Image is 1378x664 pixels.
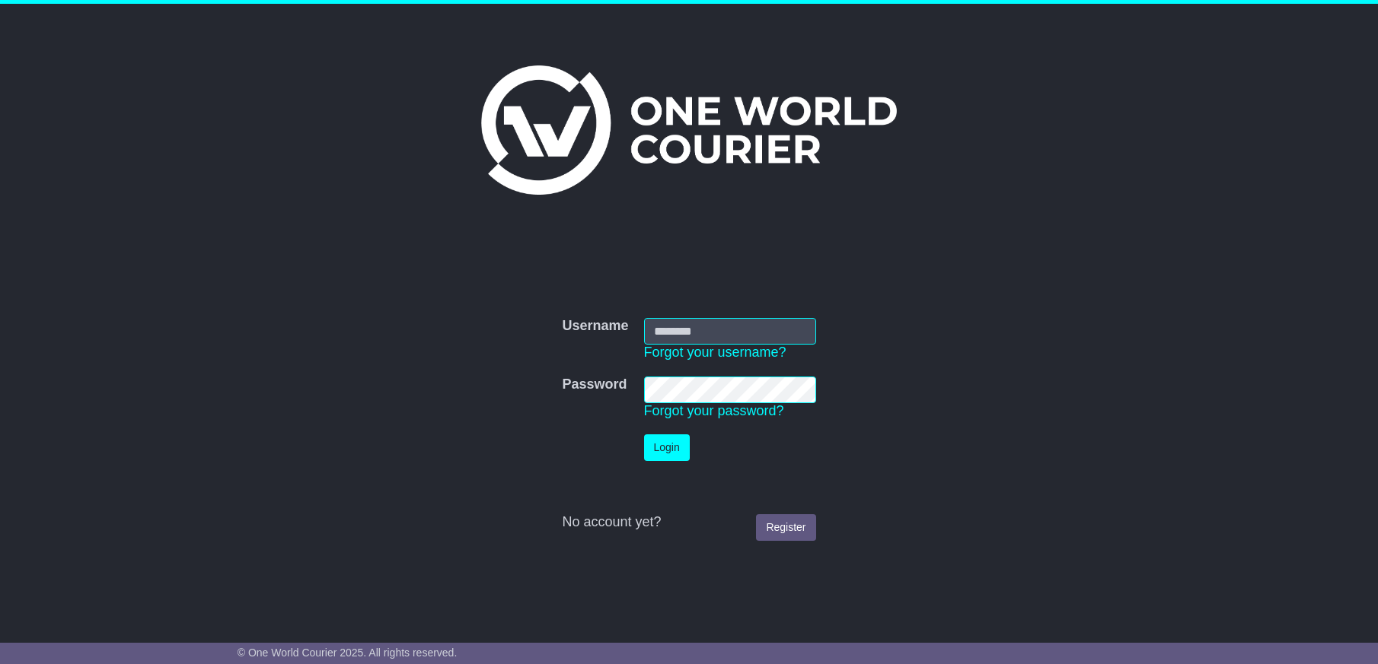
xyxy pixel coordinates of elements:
a: Register [756,514,815,541]
span: © One World Courier 2025. All rights reserved. [238,647,458,659]
img: One World [481,65,897,195]
label: Password [562,376,627,393]
a: Forgot your username? [644,345,786,360]
a: Forgot your password? [644,403,784,418]
label: Username [562,318,628,335]
button: Login [644,434,690,461]
div: No account yet? [562,514,815,531]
